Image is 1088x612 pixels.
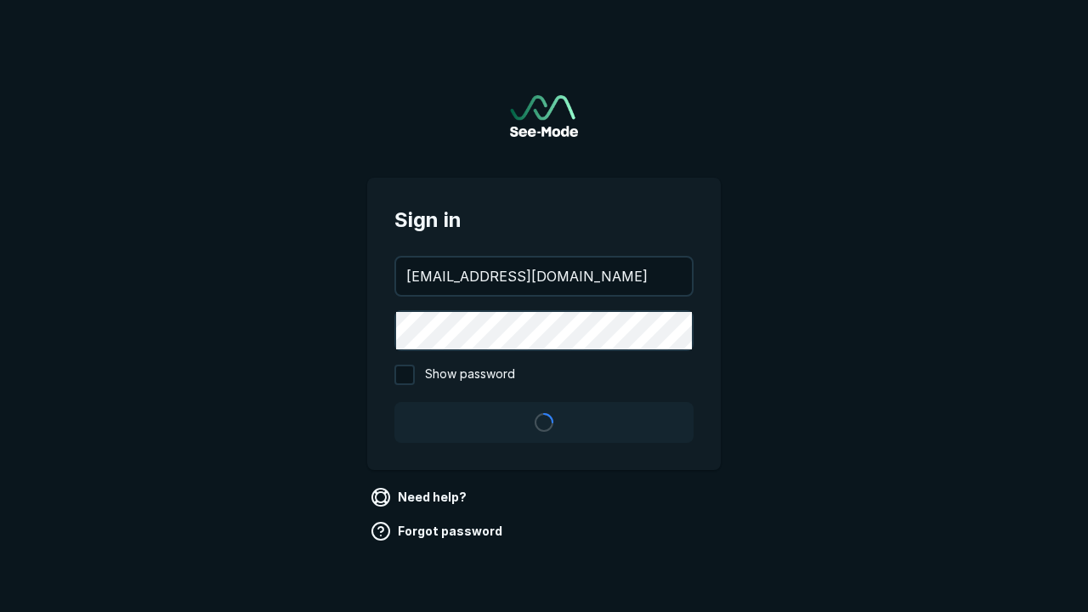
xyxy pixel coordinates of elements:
a: Need help? [367,484,473,511]
span: Show password [425,365,515,385]
img: See-Mode Logo [510,95,578,137]
a: Go to sign in [510,95,578,137]
a: Forgot password [367,518,509,545]
input: your@email.com [396,258,692,295]
span: Sign in [394,205,694,235]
